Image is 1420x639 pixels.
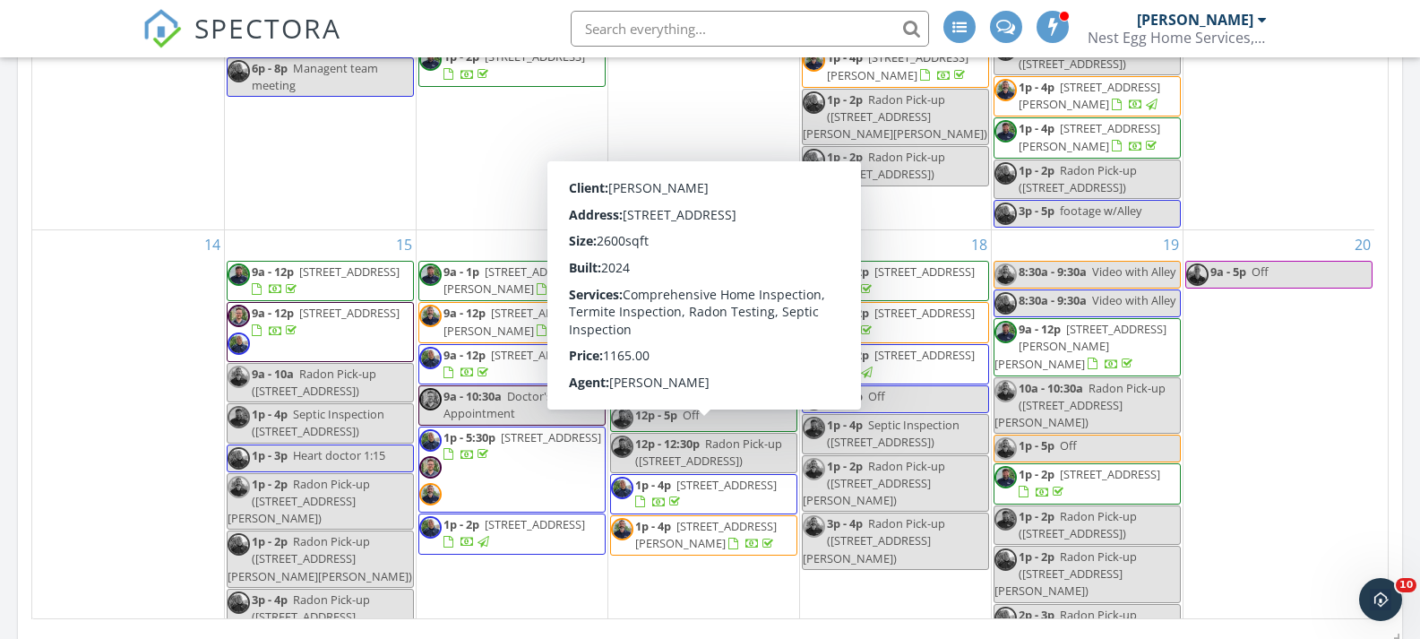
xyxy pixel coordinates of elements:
[443,516,479,532] span: 1p - 2p
[994,318,1181,376] a: 9a - 12p [STREET_ADDRESS][PERSON_NAME][PERSON_NAME]
[443,305,591,338] span: [STREET_ADDRESS][PERSON_NAME]
[1060,437,1077,453] span: Off
[299,305,400,321] span: [STREET_ADDRESS]
[1088,29,1267,47] div: Nest Egg Home Services, LLC
[635,518,671,534] span: 1p - 4p
[635,324,783,358] a: 9a - 12p [STREET_ADDRESS]
[1019,263,1087,280] span: 8:30a - 9:30a
[994,76,1181,117] a: 1p - 4p [STREET_ADDRESS][PERSON_NAME]
[1019,162,1054,178] span: 1p - 2p
[252,263,294,280] span: 9a - 12p
[252,406,384,439] span: Septic Inspection ([STREET_ADDRESS])
[252,406,288,422] span: 1p - 4p
[611,407,633,429] img: pete_headshot.jpg
[994,548,1017,571] img: dale_headshot.jpg
[802,302,989,342] a: 9a - 12p [STREET_ADDRESS]
[776,230,799,259] a: Go to September 17, 2025
[635,477,671,493] span: 1p - 4p
[142,9,182,48] img: The Best Home Inspection Software - Spectora
[994,120,1017,142] img: pete_headshot.jpg
[252,60,288,76] span: 6p - 8p
[827,49,863,65] span: 1p - 4p
[803,91,825,114] img: dale_headshot.jpg
[1019,120,1160,153] span: [STREET_ADDRESS][PERSON_NAME]
[827,49,968,82] span: [STREET_ADDRESS][PERSON_NAME]
[611,366,633,388] img: pete_headshot.jpg
[683,407,700,423] span: Off
[228,60,250,82] img: dale_headshot.jpg
[1019,120,1160,153] a: 1p - 4p [STREET_ADDRESS][PERSON_NAME]
[635,407,677,423] span: 12p - 5p
[827,49,968,82] a: 1p - 4p [STREET_ADDRESS][PERSON_NAME]
[142,24,341,62] a: SPECTORA
[1019,466,1160,499] a: 1p - 2p [STREET_ADDRESS]
[610,363,797,403] a: 9a - 12p [STREET_ADDRESS]
[635,366,783,399] a: 9a - 12p [STREET_ADDRESS]
[1396,578,1416,592] span: 10
[228,533,412,583] span: Radon Pick-up ([STREET_ADDRESS][PERSON_NAME][PERSON_NAME])
[994,548,1137,599] span: Radon Pick-up ([STREET_ADDRESS][PERSON_NAME])
[676,477,777,493] span: [STREET_ADDRESS]
[994,79,1017,101] img: michael_headshot.jpg
[827,149,945,182] span: Radon Pick-up ([STREET_ADDRESS])
[1092,263,1175,280] span: Video with Alley
[227,261,414,301] a: 9a - 12p [STREET_ADDRESS]
[827,263,869,280] span: 9a - 12p
[635,518,777,551] span: [STREET_ADDRESS][PERSON_NAME]
[635,263,783,297] a: 9a - 12p [STREET_ADDRESS][PERSON_NAME]
[803,458,825,480] img: michael_headshot.jpg
[635,477,777,510] a: 1p - 4p [STREET_ADDRESS]
[1019,79,1160,112] span: [STREET_ADDRESS][PERSON_NAME]
[443,347,486,363] span: 9a - 12p
[228,406,250,428] img: pete_headshot.jpg
[418,302,606,342] a: 9a - 12p [STREET_ADDRESS][PERSON_NAME]
[443,48,585,82] a: 1p - 2p [STREET_ADDRESS]
[611,477,633,499] img: dale_headshot.jpg
[418,261,606,301] a: 9a - 1p [STREET_ADDRESS][PERSON_NAME]
[611,436,633,458] img: pete_headshot.jpg
[827,91,863,108] span: 1p - 2p
[252,305,294,321] span: 9a - 12p
[1019,39,1143,72] span: Radon Pick-up ([STREET_ADDRESS])
[252,305,400,338] a: 9a - 12p [STREET_ADDRESS]
[418,344,606,384] a: 9a - 12p [STREET_ADDRESS]
[994,203,1017,225] img: dale_headshot.jpg
[827,515,863,531] span: 3p - 4p
[611,263,633,286] img: dale_headshot.jpg
[827,388,863,404] span: 1p - 4p
[443,429,601,462] a: 1p - 5:30p [STREET_ADDRESS]
[1019,548,1054,565] span: 1p - 2p
[994,321,1166,371] a: 9a - 12p [STREET_ADDRESS][PERSON_NAME][PERSON_NAME]
[1210,263,1246,280] span: 9a - 5p
[1060,466,1160,482] span: [STREET_ADDRESS]
[827,263,975,297] a: 9a - 12p [STREET_ADDRESS]
[418,514,606,554] a: 1p - 2p [STREET_ADDRESS]
[1159,230,1183,259] a: Go to September 19, 2025
[827,305,869,321] span: 9a - 12p
[827,149,863,165] span: 1p - 2p
[419,263,442,286] img: pete_headshot.jpg
[1186,263,1209,286] img: chris_headshot.jpg
[443,516,585,549] a: 1p - 2p [STREET_ADDRESS]
[803,515,945,566] span: Radon Pick-up ([STREET_ADDRESS][PERSON_NAME])
[802,344,989,384] a: 9a - 12p [STREET_ADDRESS]
[635,263,783,297] span: [STREET_ADDRESS][PERSON_NAME]
[228,533,250,556] img: dale_headshot.jpg
[683,366,783,382] span: [STREET_ADDRESS]
[1019,466,1054,482] span: 1p - 2p
[994,321,1166,371] span: [STREET_ADDRESS][PERSON_NAME][PERSON_NAME]
[1019,292,1087,308] span: 8:30a - 9:30a
[635,518,777,551] a: 1p - 4p [STREET_ADDRESS][PERSON_NAME]
[227,302,414,361] a: 9a - 12p [STREET_ADDRESS]
[418,427,606,514] a: 1p - 5:30p [STREET_ADDRESS]
[803,458,945,508] span: Radon Pick-up ([STREET_ADDRESS][PERSON_NAME])
[443,263,479,280] span: 9a - 1p
[252,476,288,492] span: 1p - 2p
[252,60,378,93] span: Managent team meeting
[803,49,825,72] img: michael_headshot.jpg
[443,429,495,445] span: 1p - 5:30p
[252,533,288,549] span: 1p - 2p
[252,263,400,297] a: 9a - 12p [STREET_ADDRESS]
[299,263,400,280] span: [STREET_ADDRESS]
[228,447,250,470] img: dale_headshot.jpg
